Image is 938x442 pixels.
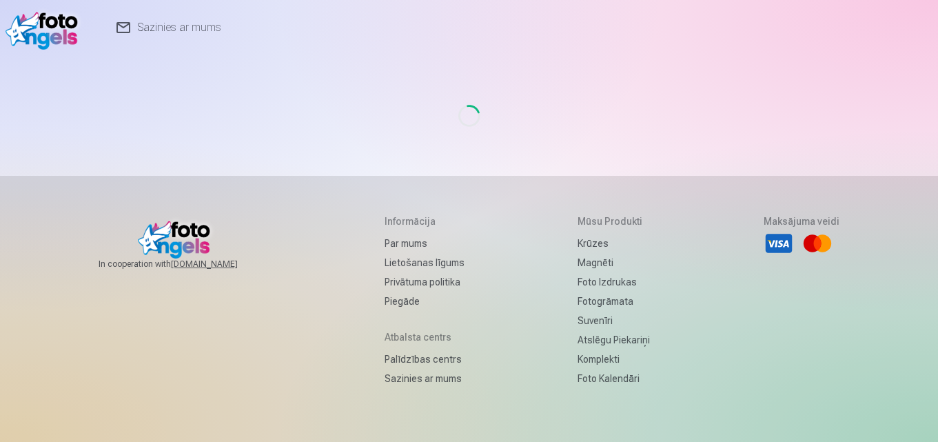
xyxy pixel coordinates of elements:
[385,253,465,272] a: Lietošanas līgums
[578,369,650,388] a: Foto kalendāri
[385,292,465,311] a: Piegāde
[578,350,650,369] a: Komplekti
[578,272,650,292] a: Foto izdrukas
[578,292,650,311] a: Fotogrāmata
[578,311,650,330] a: Suvenīri
[764,214,839,228] h5: Maksājuma veidi
[385,214,465,228] h5: Informācija
[578,234,650,253] a: Krūzes
[171,259,271,270] a: [DOMAIN_NAME]
[764,228,794,259] li: Visa
[99,259,271,270] span: In cooperation with
[6,6,85,50] img: /v1
[802,228,833,259] li: Mastercard
[385,369,465,388] a: Sazinies ar mums
[385,234,465,253] a: Par mums
[578,214,650,228] h5: Mūsu produkti
[385,330,465,344] h5: Atbalsta centrs
[385,272,465,292] a: Privātuma politika
[578,253,650,272] a: Magnēti
[578,330,650,350] a: Atslēgu piekariņi
[385,350,465,369] a: Palīdzības centrs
